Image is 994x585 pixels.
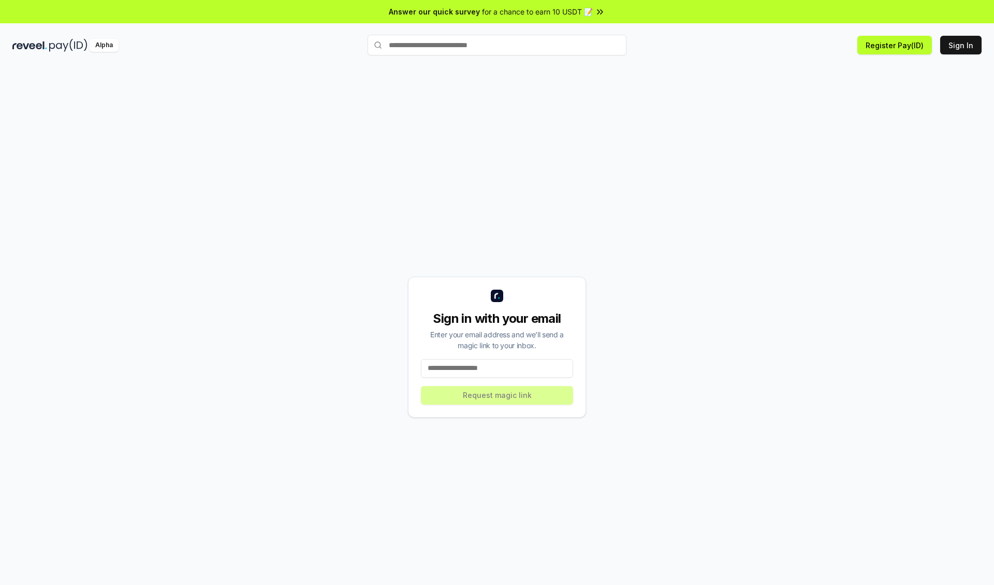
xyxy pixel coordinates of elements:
div: Enter your email address and we’ll send a magic link to your inbox. [421,329,573,351]
div: Sign in with your email [421,310,573,327]
div: Alpha [90,39,119,52]
img: pay_id [49,39,87,52]
span: for a chance to earn 10 USDT 📝 [482,6,593,17]
button: Sign In [940,36,982,54]
span: Answer our quick survey [389,6,480,17]
button: Register Pay(ID) [857,36,932,54]
img: logo_small [491,290,503,302]
img: reveel_dark [12,39,47,52]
